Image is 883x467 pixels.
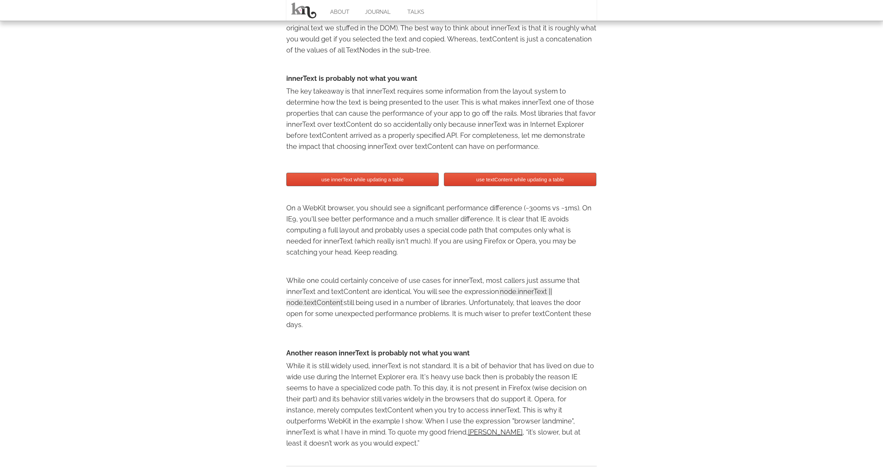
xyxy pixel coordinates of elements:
a: [PERSON_NAME] [468,428,523,436]
span: node.innerText || node.textContent [286,287,552,307]
p: The key takeaway is that innerText requires some information from the layout system to determine ... [286,86,597,152]
p: Notice the differences, (1) the elements that are not rendered are also not present in innerText ... [286,0,597,56]
button: use innerText while updating a table [286,173,439,186]
h4: Another reason innerText is probably not what you want [286,347,597,359]
p: While one could certainly conceive of use cases for innerText, most callers just assume that inne... [286,275,597,330]
h4: innerText is probably not what you want [286,73,597,84]
p: While it is still widely used, innerText is not standard. It is a bit of behavior that has lived ... [286,360,597,449]
button: use textContent while updating a table [444,173,596,186]
p: On a WebKit browser, you should see a significant performance difference (~300ms vs ~1ms). On IE9... [286,202,597,258]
